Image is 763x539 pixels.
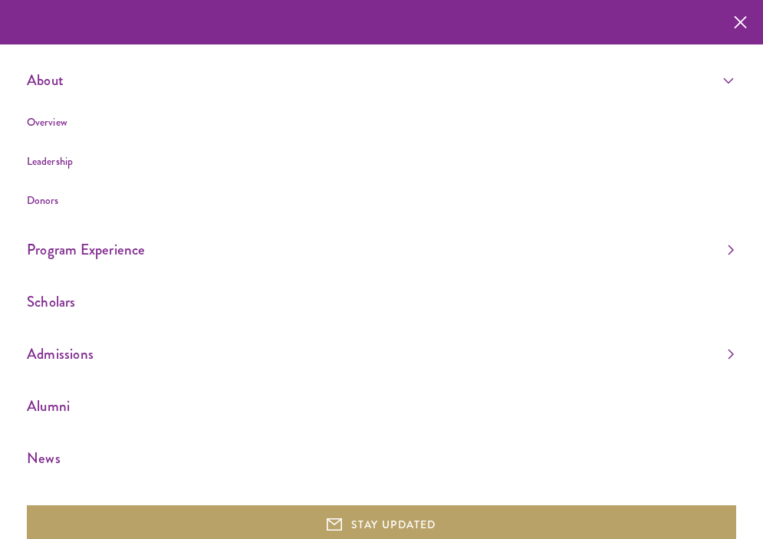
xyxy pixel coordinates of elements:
a: Overview [27,114,67,130]
a: Alumni [27,393,734,419]
a: Program Experience [27,237,734,262]
a: Admissions [27,341,734,366]
a: Scholars [27,289,734,314]
a: Leadership [27,153,73,169]
a: Donors [27,192,59,208]
a: News [27,445,734,471]
a: About [27,67,734,93]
